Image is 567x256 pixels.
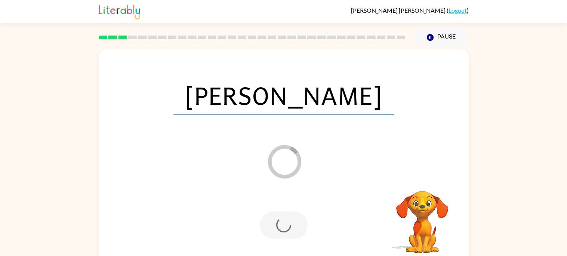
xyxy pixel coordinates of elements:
div: ( ) [351,7,469,14]
button: Pause [415,29,469,46]
img: Literably [99,3,140,19]
span: [PERSON_NAME] [PERSON_NAME] [351,7,447,14]
video: Your browser must support playing .mp4 files to use Literably. Please try using another browser. [385,179,460,254]
span: [PERSON_NAME] [173,76,394,115]
a: Logout [449,7,467,14]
